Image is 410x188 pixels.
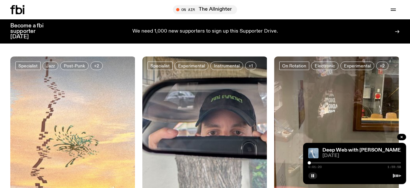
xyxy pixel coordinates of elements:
[282,64,306,68] span: On Rotation
[315,64,335,68] span: Electronic
[60,62,89,70] a: Post-Punk
[64,64,85,68] span: Post-Punk
[94,64,99,68] span: +2
[91,62,103,70] button: +2
[10,23,52,40] h3: Become a fbi supporter [DATE]
[308,165,322,169] span: 0:01:20
[322,148,402,153] a: Deep Web with [PERSON_NAME]
[173,5,237,14] button: On AirThe Allnighter
[18,64,38,68] span: Specialist
[387,165,401,169] span: 1:59:58
[210,62,243,70] a: Instrumental
[150,64,170,68] span: Specialist
[15,62,41,70] a: Specialist
[380,64,385,68] span: +2
[148,62,173,70] a: Specialist
[279,62,309,70] a: On Rotation
[178,64,205,68] span: Experimental
[311,62,338,70] a: Electronic
[46,64,55,68] span: Jazz
[344,64,371,68] span: Experimental
[43,62,58,70] a: Jazz
[340,62,374,70] a: Experimental
[214,64,240,68] span: Instrumental
[376,62,388,70] button: +2
[249,64,253,68] span: +1
[175,62,208,70] a: Experimental
[245,62,256,70] button: +1
[322,153,401,158] span: [DATE]
[132,29,278,35] p: We need 1,000 new supporters to sign up this Supporter Drive.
